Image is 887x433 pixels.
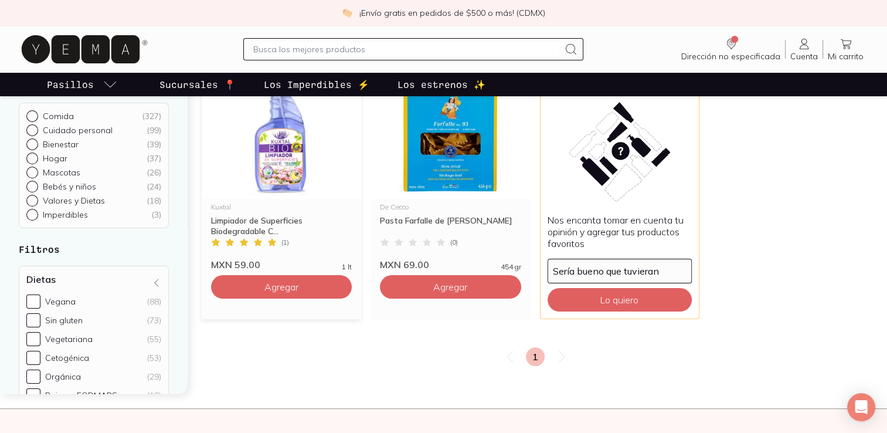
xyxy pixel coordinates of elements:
[548,288,692,312] button: Lo quiero
[828,51,864,62] span: Mi carrito
[342,8,352,18] img: check
[395,73,488,96] a: Los estrenos ✨
[548,214,692,249] p: Nos encanta tomar en cuenta tu opinión y agregar tus productos favoritos
[380,204,521,211] div: De Cecco
[45,73,120,96] a: pasillo-todos-link
[142,111,161,122] div: ( 327 )
[147,353,161,364] div: (53)
[26,333,40,347] input: Vegetariana(55)
[43,140,79,150] p: Bienestar
[157,73,238,96] a: Sucursales 📍
[47,77,94,92] p: Pasillos
[147,334,161,345] div: (55)
[43,126,113,136] p: Cuidado personal
[147,391,161,401] div: (18)
[147,168,161,178] div: ( 26 )
[151,210,161,221] div: ( 3 )
[43,111,74,122] p: Comida
[147,297,161,307] div: (88)
[45,391,117,401] div: Bajo en FODMAPS
[147,182,161,192] div: ( 24 )
[159,77,236,92] p: Sucursales 📍
[371,55,530,199] img: Pasta Farfalle de Sémola De Cecco
[26,389,40,403] input: Bajo en FODMAPS(18)
[261,73,372,96] a: Los Imperdibles ⚡️
[397,77,485,92] p: Los estrenos ✨
[45,297,76,307] div: Vegana
[147,140,161,150] div: ( 39 )
[147,154,161,164] div: ( 37 )
[202,55,361,270] a: Limpiador de Superficies Biodegradable Cítrico 1LKuxtalLimpiador de Superficies Biodegradable C.....
[342,263,352,270] span: 1 lt
[847,393,875,421] div: Open Intercom Messenger
[43,154,67,164] p: Hogar
[45,353,89,364] div: Cetogénica
[43,210,88,221] p: Imperdibles
[281,239,289,246] span: ( 1 )
[264,77,369,92] p: Los Imperdibles ⚡️
[786,37,823,62] a: Cuenta
[26,295,40,309] input: Vegana(88)
[681,51,780,62] span: Dirección no especificada
[147,196,161,207] div: ( 18 )
[45,372,81,383] div: Orgánica
[371,55,530,270] a: Pasta Farfalle de Sémola De CeccoDe CeccoPasta Farfalle de [PERSON_NAME](0)MXN 69.00454 gr
[147,372,161,383] div: (29)
[26,274,56,286] h4: Dietas
[526,347,545,366] a: 1
[211,259,260,270] span: MXN 59.00
[45,334,93,345] div: Vegetariana
[823,37,868,62] a: Mi carrito
[43,168,80,178] p: Mascotas
[43,182,96,192] p: Bebés y niños
[43,196,105,207] p: Valores y Dietas
[147,316,161,326] div: (73)
[253,42,559,56] input: Busca los mejores productos
[211,204,352,211] div: Kuxtal
[264,281,298,293] span: Agregar
[433,281,467,293] span: Agregar
[677,37,785,62] a: Dirección no especificada
[211,215,352,236] div: Limpiador de Superficies Biodegradable C...
[202,55,361,199] img: Limpiador de Superficies Biodegradable Cítrico 1L
[26,351,40,366] input: Cetogénica(53)
[26,370,40,384] input: Orgánica(29)
[19,244,60,255] strong: Filtros
[26,314,40,328] input: Sin gluten(73)
[147,126,161,136] div: ( 99 )
[380,275,521,299] button: Agregar
[45,316,83,326] div: Sin gluten
[450,239,458,246] span: ( 0 )
[501,263,521,270] span: 454 gr
[380,215,521,236] div: Pasta Farfalle de [PERSON_NAME]
[790,51,818,62] span: Cuenta
[380,259,429,270] span: MXN 69.00
[211,275,352,299] button: Agregar
[359,7,545,19] p: ¡Envío gratis en pedidos de $500 o más! (CDMX)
